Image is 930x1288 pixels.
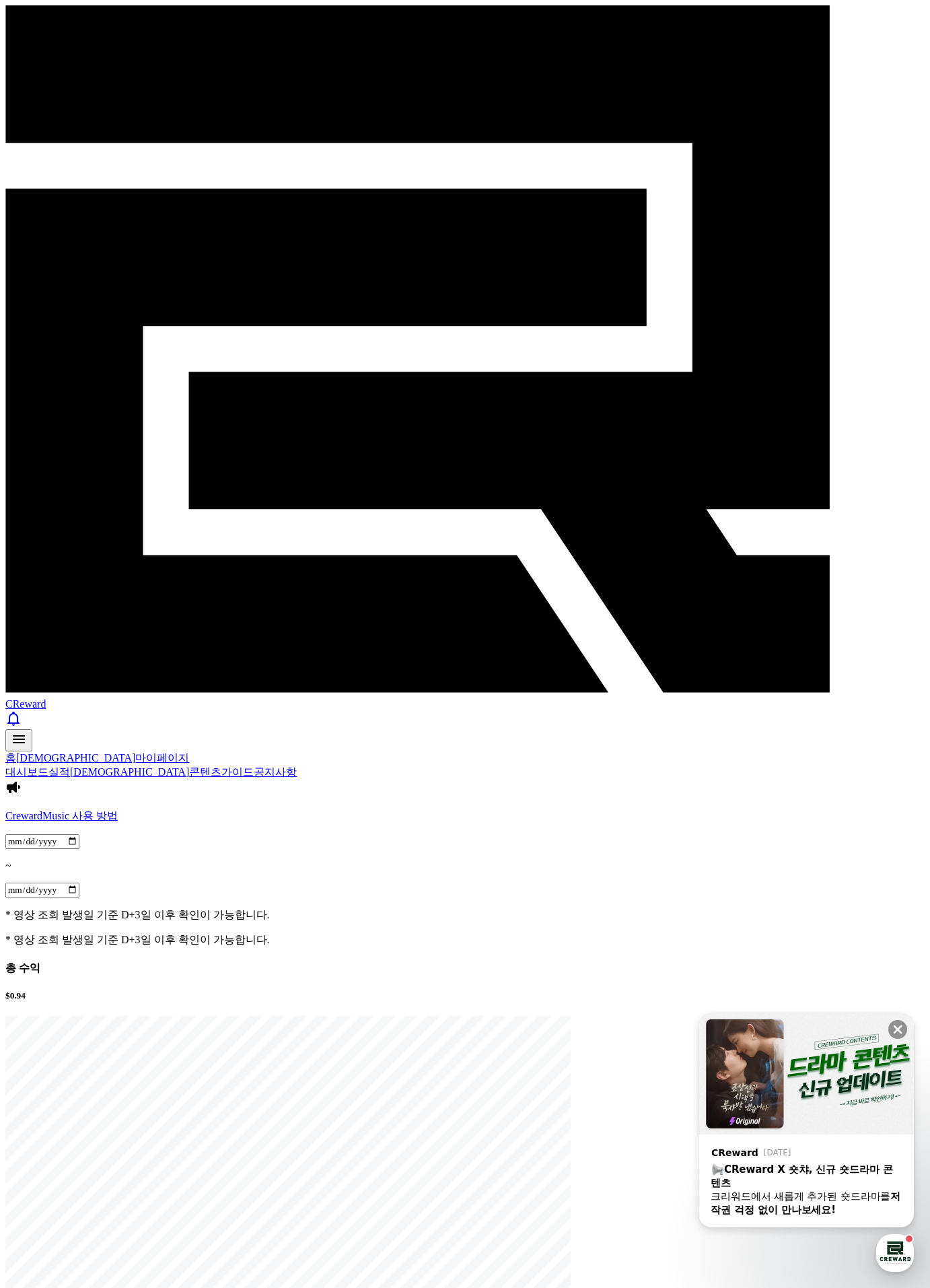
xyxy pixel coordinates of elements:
a: 마이페이지 [135,752,189,764]
span: CReward [5,698,46,710]
a: CrewardMusic 사용 방법 [5,809,925,823]
a: 실적 [48,766,70,778]
a: 홈 [5,752,16,764]
a: 대시보드 [5,766,48,778]
p: ~ [5,860,925,872]
a: CReward [5,686,925,710]
p: * 영상 조회 발생일 기준 D+3일 이후 확인이 가능합니다. [5,908,925,922]
h4: 총 수익 [5,961,925,976]
a: [DEMOGRAPHIC_DATA] [16,752,135,764]
p: * 영상 조회 발생일 기준 D+3일 이후 확인이 가능합니다. [5,933,925,947]
a: 가이드 [221,766,254,778]
h5: $0.94 [5,990,925,1001]
a: 콘텐츠 [189,766,221,778]
a: 공지사항 [254,766,297,778]
a: [DEMOGRAPHIC_DATA] [70,766,189,778]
